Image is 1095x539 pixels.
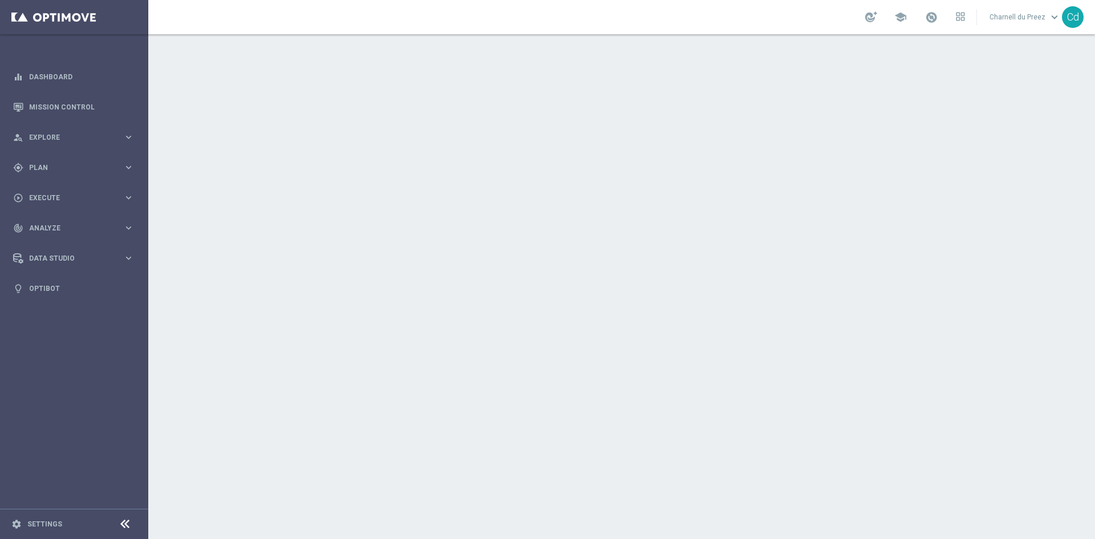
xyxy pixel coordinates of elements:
[29,273,134,303] a: Optibot
[13,62,134,92] div: Dashboard
[29,255,123,262] span: Data Studio
[13,132,23,143] i: person_search
[29,194,123,201] span: Execute
[13,72,23,82] i: equalizer
[123,192,134,203] i: keyboard_arrow_right
[13,253,123,264] div: Data Studio
[13,132,123,143] div: Explore
[13,103,135,112] button: Mission Control
[11,519,22,529] i: settings
[123,162,134,173] i: keyboard_arrow_right
[123,222,134,233] i: keyboard_arrow_right
[13,254,135,263] button: Data Studio keyboard_arrow_right
[29,92,134,122] a: Mission Control
[1048,11,1061,23] span: keyboard_arrow_down
[29,225,123,232] span: Analyze
[123,253,134,264] i: keyboard_arrow_right
[29,134,123,141] span: Explore
[13,273,134,303] div: Optibot
[13,223,23,233] i: track_changes
[13,193,135,202] button: play_circle_outline Execute keyboard_arrow_right
[29,62,134,92] a: Dashboard
[13,284,135,293] button: lightbulb Optibot
[13,283,23,294] i: lightbulb
[13,193,23,203] i: play_circle_outline
[123,132,134,143] i: keyboard_arrow_right
[13,72,135,82] button: equalizer Dashboard
[13,163,135,172] button: gps_fixed Plan keyboard_arrow_right
[1062,6,1084,28] div: Cd
[13,92,134,122] div: Mission Control
[13,163,23,173] i: gps_fixed
[27,521,62,528] a: Settings
[29,164,123,171] span: Plan
[988,9,1062,26] a: Charnell du Preezkeyboard_arrow_down
[13,224,135,233] button: track_changes Analyze keyboard_arrow_right
[13,223,123,233] div: Analyze
[894,11,907,23] span: school
[13,133,135,142] button: person_search Explore keyboard_arrow_right
[13,193,123,203] div: Execute
[13,163,123,173] div: Plan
